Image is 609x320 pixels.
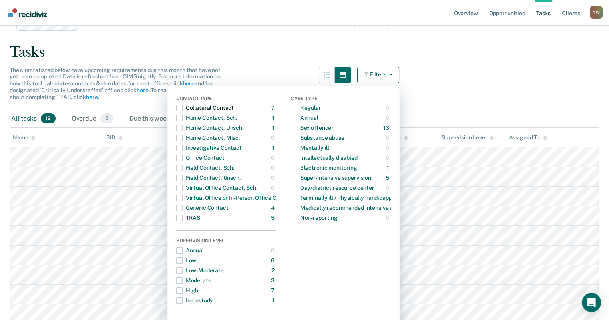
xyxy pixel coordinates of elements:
div: In-custody [176,294,213,307]
div: 1 [272,121,276,134]
div: Terminally ill / Physically handicapped [291,191,398,204]
div: Non-reporting [291,211,338,224]
div: 5 [386,171,391,184]
div: 4 [271,201,276,214]
div: 6 [271,254,276,267]
div: 0 [386,141,391,154]
div: Day/district resource center [291,181,374,194]
div: Contact Type [176,96,276,103]
div: Substance abuse [291,131,344,144]
div: Mentally ill [291,141,329,154]
span: 19 [41,113,56,124]
div: 1 [387,161,391,174]
div: 0 [271,131,276,144]
button: Filters [357,67,400,83]
div: Tasks [10,44,599,60]
span: 5 [100,113,113,124]
div: Investigative Contact [176,141,242,154]
div: 1 [272,294,276,307]
div: Annual [176,244,204,257]
div: 0 [271,161,276,174]
div: Overdue5 [70,110,115,128]
div: Name [13,134,35,141]
div: Supervision Level [176,238,276,245]
span: The clients listed below have upcoming requirements due this month that have not yet been complet... [10,67,221,100]
a: here [137,87,148,93]
div: Due this week0 [128,110,188,128]
div: 0 [386,131,391,144]
div: Home Contact, Unsch. [176,121,243,134]
div: Home Contact, Sch. [176,111,237,124]
div: Open Intercom Messenger [582,293,601,312]
div: 0 [386,211,391,224]
div: 0 [271,151,276,164]
div: Sex offender [291,121,334,134]
div: 0 [271,181,276,194]
div: Collateral Contact [176,101,234,114]
div: 7 [271,284,276,297]
div: Case Type [291,96,391,103]
img: Recidiviz [8,8,47,17]
div: Super-intensive supervision [291,171,371,184]
div: 1 [272,111,276,124]
div: Virtual Office Contact, Sch. [176,181,257,194]
div: 5 [271,211,276,224]
div: Moderate [176,274,211,287]
div: Generic Contact [176,201,229,214]
div: Intellectually disabled [291,151,358,164]
div: 0 [386,181,391,194]
div: Regular [291,101,321,114]
div: Electronic monitoring [291,161,357,174]
div: 7 [271,101,276,114]
div: Medically recommended intensive supervision [291,201,419,214]
div: 13 [383,121,391,134]
div: Home Contact, Misc. [176,131,240,144]
div: Virtual Office or In-Person Office Contact [176,191,294,204]
div: 1 [272,141,276,154]
div: Field Contact, Sch. [176,161,234,174]
a: here [86,94,98,100]
div: SID [106,134,123,141]
div: 0 [271,171,276,184]
div: 0 [386,151,391,164]
div: 0 [386,101,391,114]
div: D W [590,6,603,19]
div: High [176,284,198,297]
div: Office Contact [176,151,225,164]
div: All tasks19 [10,110,57,128]
div: Annual [291,111,318,124]
button: Profile dropdown button [590,6,603,19]
div: Field Contact, Unsch. [176,171,241,184]
div: 0 [271,244,276,257]
a: here [183,80,194,87]
div: Supervision Level [442,134,494,141]
div: Assigned To [509,134,547,141]
div: 3 [271,274,276,287]
div: 0 [386,111,391,124]
div: 2 [271,264,276,277]
div: Low-Moderate [176,264,224,277]
div: Low [176,254,197,267]
div: TRAS [176,211,200,224]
